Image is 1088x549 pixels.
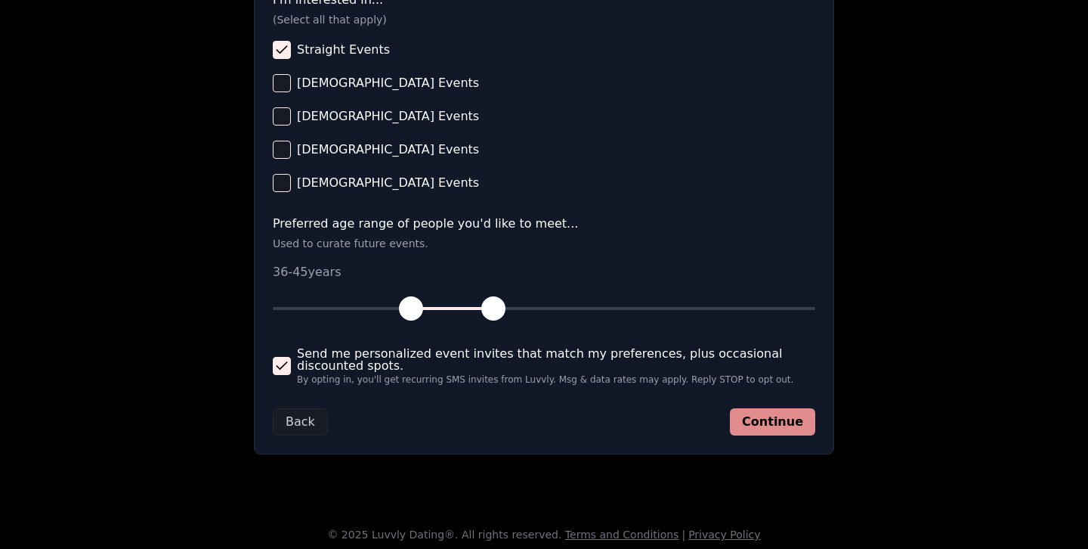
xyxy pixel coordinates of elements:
[273,218,815,230] label: Preferred age range of people you'd like to meet...
[273,174,291,192] button: [DEMOGRAPHIC_DATA] Events
[565,529,679,541] a: Terms and Conditions
[297,177,479,189] span: [DEMOGRAPHIC_DATA] Events
[297,44,390,56] span: Straight Events
[297,110,479,123] span: [DEMOGRAPHIC_DATA] Events
[297,77,479,89] span: [DEMOGRAPHIC_DATA] Events
[297,144,479,156] span: [DEMOGRAPHIC_DATA] Events
[273,74,291,92] button: [DEMOGRAPHIC_DATA] Events
[273,408,328,436] button: Back
[297,348,815,372] span: Send me personalized event invites that match my preferences, plus occasional discounted spots.
[273,41,291,59] button: Straight Events
[273,357,291,375] button: Send me personalized event invites that match my preferences, plus occasional discounted spots.By...
[688,529,760,541] a: Privacy Policy
[730,408,815,436] button: Continue
[273,107,291,126] button: [DEMOGRAPHIC_DATA] Events
[297,375,815,384] span: By opting in, you'll get recurring SMS invites from Luvvly. Msg & data rates may apply. Reply STO...
[273,12,815,27] p: (Select all that apply)
[682,529,685,541] span: |
[273,141,291,159] button: [DEMOGRAPHIC_DATA] Events
[273,263,815,281] p: 36 - 45 years
[273,236,815,251] p: Used to curate future events.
